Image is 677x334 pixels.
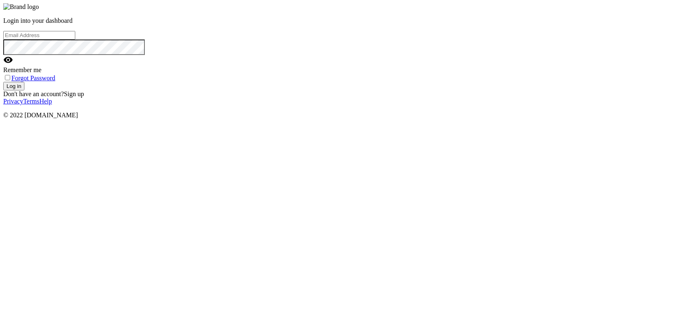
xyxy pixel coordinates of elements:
div: Remember me [3,66,174,74]
p: © 2022 [DOMAIN_NAME] [3,112,674,119]
a: Sign up [64,90,84,97]
img: Brand logo [3,3,39,11]
input: Email Address [3,31,75,40]
a: Privacy [3,98,23,105]
span: visibility [3,55,13,65]
a: Help [39,98,52,105]
button: Log in [3,82,24,90]
input: Remember me [5,75,10,80]
div: Don't have an account? [3,90,674,98]
p: Login into your dashboard [3,17,174,24]
span: Log in [7,83,21,89]
a: Terms [23,98,39,105]
a: Forgot Password [11,75,55,81]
